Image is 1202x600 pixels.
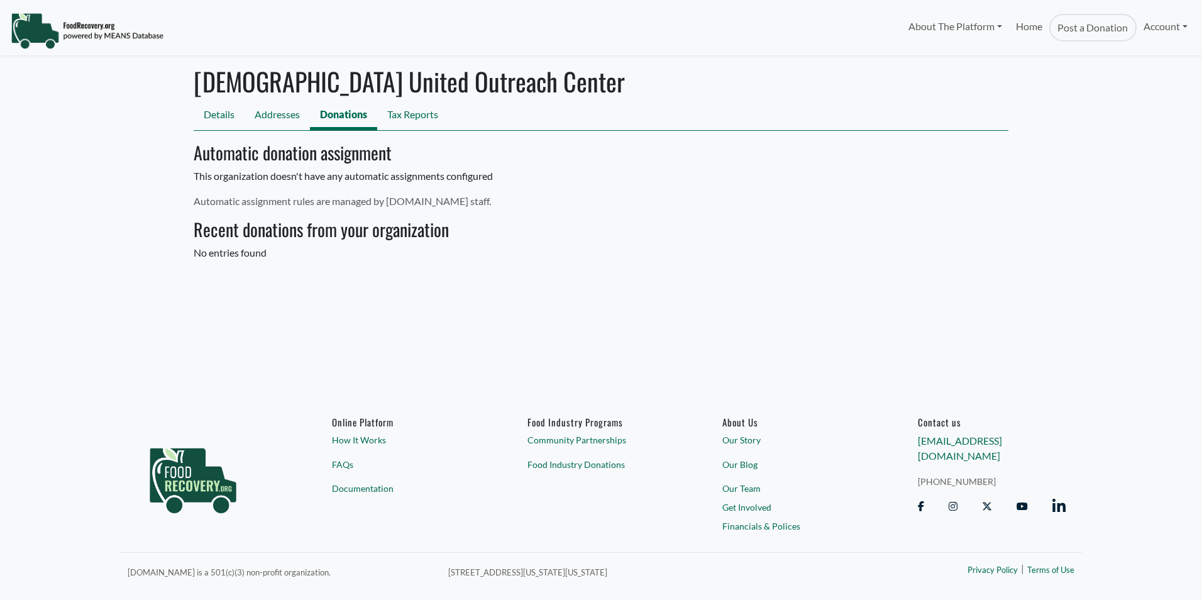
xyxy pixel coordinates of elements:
a: [PHONE_NUMBER] [918,474,1066,487]
p: Automatic assignment rules are managed by [DOMAIN_NAME] staff. [194,194,1008,209]
a: About Us [722,416,870,428]
a: Addresses [245,102,310,130]
h6: Online Platform [332,416,480,428]
a: Terms of Use [1027,564,1074,577]
a: Account [1137,14,1194,39]
h6: Food Industry Programs [527,416,675,428]
span: | [1021,561,1024,576]
a: Financials & Polices [722,519,870,532]
a: Community Partnerships [527,433,675,447]
a: How It Works [332,433,480,447]
h1: [DEMOGRAPHIC_DATA] United Outreach Center [194,66,1008,96]
img: food_recovery_green_logo-76242d7a27de7ed26b67be613a865d9c9037ba317089b267e0515145e5e51427.png [136,416,250,536]
div: No entries found [186,66,1016,260]
a: Tax Reports [377,102,448,130]
a: Food Industry Donations [527,457,675,470]
h3: Automatic donation assignment [194,142,392,164]
a: Get Involved [722,501,870,514]
p: [DOMAIN_NAME] is a 501(c)(3) non-profit organization. [128,564,433,579]
a: Donations [310,102,377,130]
a: FAQs [332,457,480,470]
a: Details [194,102,245,130]
a: Post a Donation [1049,14,1136,42]
a: Privacy Policy [968,564,1018,577]
img: NavigationLogo_FoodRecovery-91c16205cd0af1ed486a0f1a7774a6544ea792ac00100771e7dd3ec7c0e58e41.png [11,12,163,50]
a: Our Blog [722,457,870,470]
a: Documentation [332,482,480,495]
h3: Recent donations from your organization [194,219,1008,240]
h6: Contact us [918,416,1066,428]
a: [EMAIL_ADDRESS][DOMAIN_NAME] [918,435,1002,462]
p: This organization doesn't have any automatic assignments configured [194,169,1008,184]
p: [STREET_ADDRESS][US_STATE][US_STATE] [448,564,834,579]
a: Our Story [722,433,870,447]
a: Home [1009,14,1049,42]
a: About The Platform [901,14,1008,39]
a: Our Team [722,482,870,495]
